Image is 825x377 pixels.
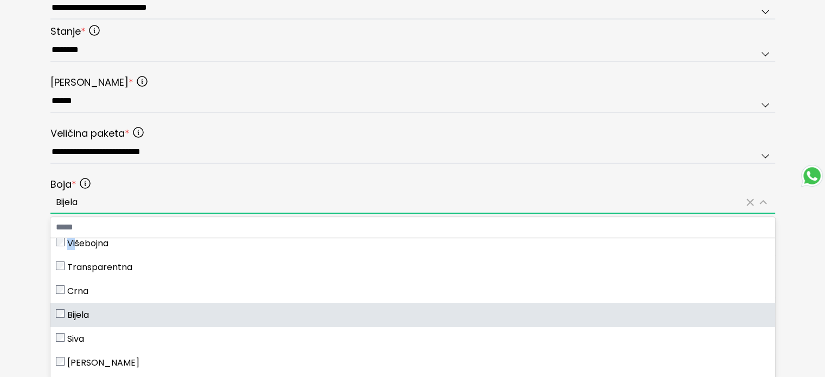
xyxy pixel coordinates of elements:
span: [PERSON_NAME] [50,75,133,90]
input: Crna [56,285,65,294]
button: Očisti odabrano [744,196,757,209]
span: Stanje [50,24,86,39]
input: Siva [56,333,65,342]
span: Transparentna [67,261,132,274]
span: Siva [67,333,84,346]
span: [PERSON_NAME] [67,356,139,369]
input: [PERSON_NAME] [56,357,65,366]
span: Višebojna [67,237,108,250]
input: Transparentna [56,261,65,270]
span: Bijela [67,309,89,322]
input: Višebojna [56,238,65,246]
span: Veličina paketa [50,126,130,141]
input: Bijela [56,309,65,318]
span: Boja [50,177,76,192]
span: Bijela [56,196,78,208]
span: Crna [67,285,88,298]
